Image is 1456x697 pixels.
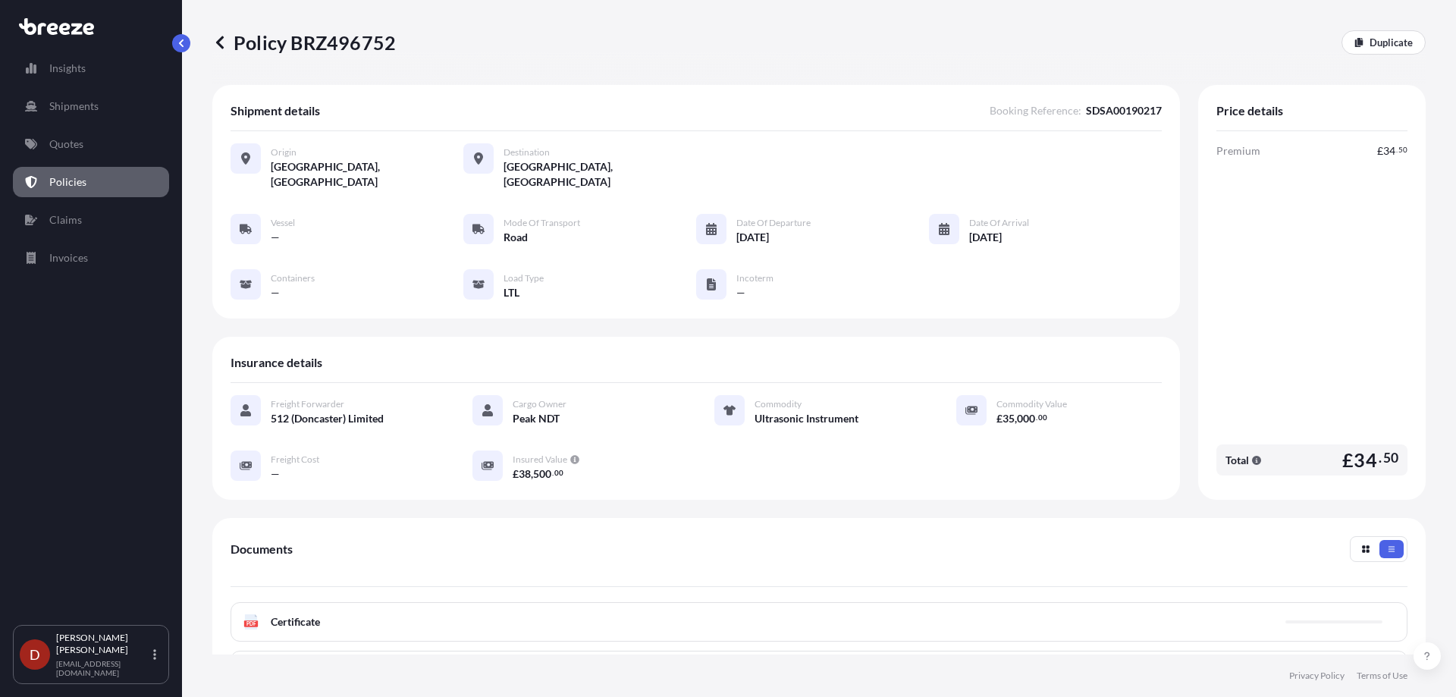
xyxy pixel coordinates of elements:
span: Freight Cost [271,454,319,466]
span: £ [996,413,1003,424]
span: Incoterm [736,272,773,284]
span: — [271,230,280,245]
span: [GEOGRAPHIC_DATA], [GEOGRAPHIC_DATA] [271,159,463,190]
span: Price details [1216,103,1283,118]
span: £ [1342,451,1354,469]
span: Load Type [504,272,544,284]
span: . [1036,415,1037,420]
span: Date of Departure [736,217,811,229]
span: Road [504,230,528,245]
span: 38 [519,469,531,479]
a: Invoices [13,243,169,273]
span: 34 [1354,451,1376,469]
span: D [30,647,40,662]
p: Insights [49,61,86,76]
span: 50 [1383,454,1398,463]
span: £ [1377,146,1383,156]
span: 34 [1383,146,1395,156]
span: Commodity Value [996,398,1067,410]
span: Origin [271,146,297,159]
span: Mode of Transport [504,217,580,229]
span: Total [1225,453,1249,468]
a: Claims [13,205,169,235]
a: Insights [13,53,169,83]
a: Policies [13,167,169,197]
span: — [736,285,745,300]
span: 50 [1398,147,1407,152]
span: £ [513,469,519,479]
text: PDF [246,621,256,626]
span: Premium [1216,143,1260,159]
p: [EMAIL_ADDRESS][DOMAIN_NAME] [56,659,150,677]
a: Privacy Policy [1289,670,1345,682]
span: . [1379,454,1382,463]
p: Duplicate [1370,35,1413,50]
span: Peak NDT [513,411,560,426]
span: 000 [1017,413,1035,424]
span: 512 (Doncaster) Limited [271,411,384,426]
span: , [1015,413,1017,424]
a: Quotes [13,129,169,159]
span: SDSA00190217 [1086,103,1162,118]
span: [DATE] [736,230,769,245]
p: Shipments [49,99,99,114]
span: LTL [504,285,519,300]
span: Freight Forwarder [271,398,344,410]
span: Commodity [755,398,802,410]
span: Documents [231,542,293,557]
p: Invoices [49,250,88,265]
p: [PERSON_NAME] [PERSON_NAME] [56,632,150,656]
span: Vessel [271,217,295,229]
span: — [271,285,280,300]
span: 35 [1003,413,1015,424]
span: Booking Reference : [990,103,1081,118]
span: . [552,470,554,476]
a: PDFPolicy Full Terms and Conditions [231,651,1407,690]
span: Insured Value [513,454,567,466]
span: Cargo Owner [513,398,566,410]
a: Duplicate [1341,30,1426,55]
span: . [1396,147,1398,152]
span: Shipment details [231,103,320,118]
span: [DATE] [969,230,1002,245]
span: Destination [504,146,550,159]
a: Terms of Use [1357,670,1407,682]
span: Insurance details [231,355,322,370]
span: , [531,469,533,479]
span: Date of Arrival [969,217,1029,229]
a: Shipments [13,91,169,121]
span: 00 [554,470,563,476]
p: Policies [49,174,86,190]
span: Certificate [271,614,320,629]
span: 00 [1038,415,1047,420]
span: — [271,466,280,482]
span: [GEOGRAPHIC_DATA], [GEOGRAPHIC_DATA] [504,159,696,190]
p: Policy BRZ496752 [212,30,396,55]
span: 500 [533,469,551,479]
span: Containers [271,272,315,284]
p: Claims [49,212,82,228]
p: Quotes [49,137,83,152]
span: Ultrasonic Instrument [755,411,858,426]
